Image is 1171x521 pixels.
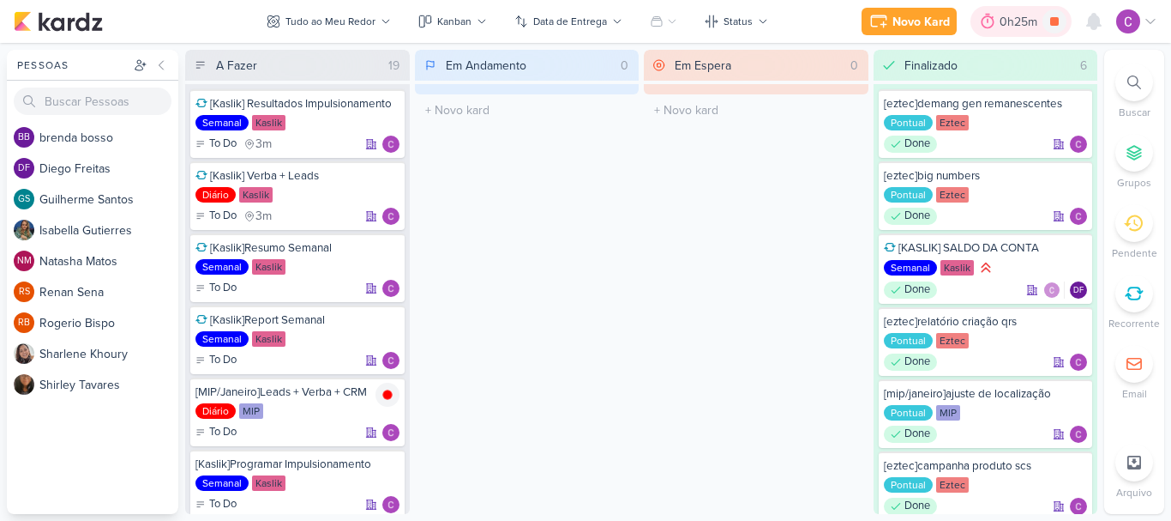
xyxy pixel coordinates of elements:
[39,283,178,301] div: R e n a n S e n a
[195,280,237,297] div: To Do
[418,98,636,123] input: + Novo kard
[382,352,399,369] div: Responsável: Carlos Lima
[977,259,994,276] div: Prioridade Alta
[884,208,937,225] div: Done
[382,136,399,153] img: Carlos Lima
[1000,13,1042,31] div: 0h25m
[255,138,272,150] span: 3m
[936,333,969,348] div: Eztec
[904,136,930,153] p: Done
[1117,175,1151,191] p: Grupos
[614,57,635,75] div: 0
[243,136,272,153] div: último check-in há 3 meses
[884,386,1088,402] div: [mip/janeiro]ajuste de localização
[382,208,399,225] img: Carlos Lima
[195,96,399,112] div: [Kaslik] Resultados Impulsionamento
[195,168,399,184] div: [Kaslik] Verba + Leads
[14,58,130,73] div: Pessoas
[381,57,406,75] div: 19
[195,424,237,441] div: To Do
[195,476,249,491] div: Semanal
[209,280,237,297] p: To Do
[239,403,263,419] div: MIP
[19,288,30,297] p: RS
[382,496,399,513] img: Carlos Lima
[14,189,34,209] div: Guilherme Santos
[382,424,399,441] img: Carlos Lima
[1119,105,1150,120] p: Buscar
[904,282,930,299] p: Done
[382,136,399,153] div: Responsável: Carlos Lima
[1116,9,1140,33] img: Carlos Lima
[252,331,285,347] div: Kaslik
[209,424,237,441] p: To Do
[18,164,30,173] p: DF
[1070,354,1087,371] img: Carlos Lima
[195,385,399,400] div: [MIP/Janeiro]Leads + Verba + CRM
[195,240,399,256] div: [Kaslik]Resumo Semanal
[1070,136,1087,153] div: Responsável: Carlos Lima
[14,343,34,364] img: Sharlene Khoury
[39,252,178,270] div: N a t a s h a M a t o s
[940,260,974,276] div: Kaslik
[1070,208,1087,225] div: Responsável: Carlos Lima
[884,187,933,203] div: Pontual
[18,133,30,142] p: bb
[195,115,249,130] div: Semanal
[1070,498,1087,515] img: Carlos Lima
[195,457,399,472] div: [Kaslik]Programar Impulsionamento
[375,383,399,407] img: tracking
[14,158,34,179] div: Diego Freitas
[243,208,272,225] div: último check-in há 3 meses
[14,127,34,148] div: brenda bosso
[1070,426,1087,443] img: Carlos Lima
[936,405,960,421] div: MIP
[382,280,399,297] div: Responsável: Carlos Lima
[892,13,950,31] div: Novo Kard
[39,129,178,147] div: b r e n d a b o s s o
[18,195,30,204] p: GS
[209,136,237,153] p: To Do
[647,98,865,123] input: + Novo kard
[936,115,969,130] div: Eztec
[14,251,34,271] div: Natasha Matos
[17,257,32,266] p: NM
[884,168,1088,184] div: [eztec]big numbers
[195,136,237,153] div: To Do
[382,280,399,297] img: Carlos Lima
[1122,386,1147,402] p: Email
[195,259,249,275] div: Semanal
[884,240,1088,256] div: [KASLIK] SALDO DA CONTA
[904,57,958,75] div: Finalizado
[1070,136,1087,153] img: Carlos Lima
[884,115,933,130] div: Pontual
[884,136,937,153] div: Done
[884,333,933,348] div: Pontual
[39,345,178,363] div: S h a r l e n e K h o u r y
[39,191,178,209] div: G u i l h e r m e S a n t o s
[884,498,937,515] div: Done
[382,496,399,513] div: Responsável: Carlos Lima
[884,314,1088,330] div: [eztec]relatório criação qrs
[1070,354,1087,371] div: Responsável: Carlos Lima
[14,312,34,333] div: Rogerio Bispo
[884,354,937,371] div: Done
[14,11,103,32] img: kardz.app
[195,496,237,513] div: To Do
[884,282,937,299] div: Done
[39,376,178,394] div: S h i r l e y T a v a r e s
[252,259,285,275] div: Kaslik
[936,187,969,203] div: Eztec
[14,88,171,115] input: Buscar Pessoas
[1104,64,1164,120] li: Ctrl + F
[1108,316,1160,331] p: Recorrente
[904,208,930,225] p: Done
[675,57,731,75] div: Em Espera
[1112,245,1157,261] p: Pendente
[209,352,237,369] p: To Do
[1070,282,1087,299] div: Diego Freitas
[239,187,273,203] div: Kaslik
[1043,282,1065,299] div: Colaboradores: Carlos Lima
[252,476,285,491] div: Kaslik
[195,403,236,419] div: Diário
